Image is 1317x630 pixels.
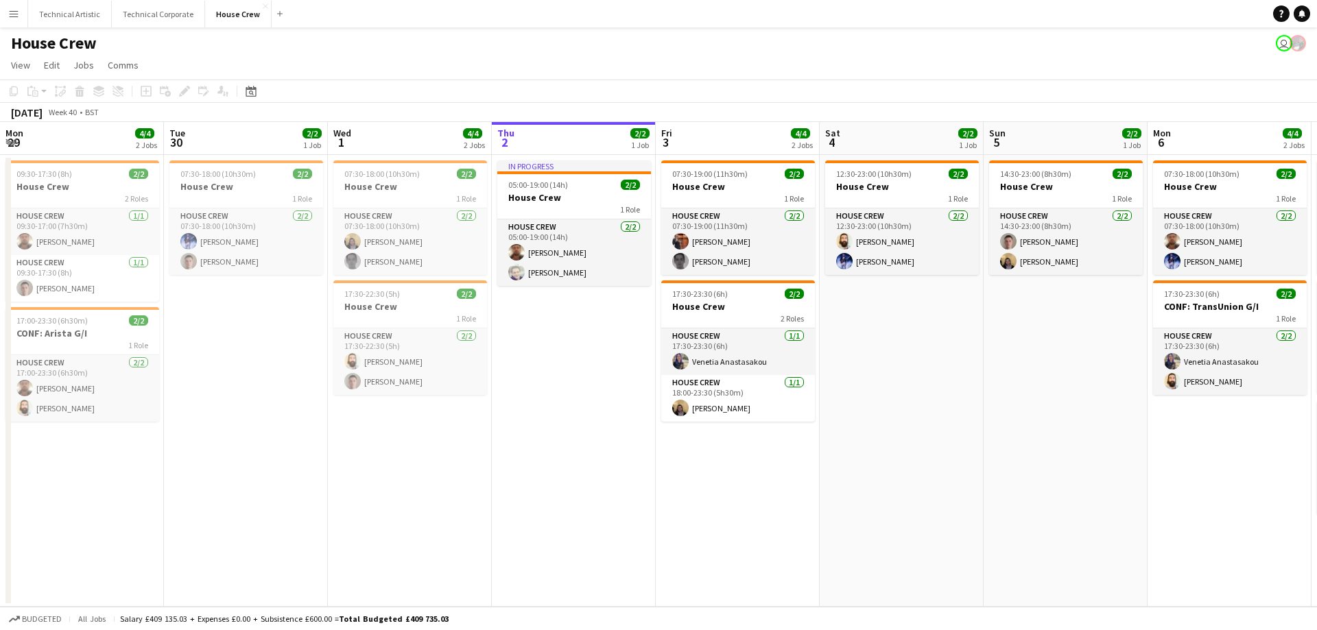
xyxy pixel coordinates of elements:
[621,180,640,190] span: 2/2
[463,128,482,138] span: 4/4
[457,289,476,299] span: 2/2
[293,169,312,179] span: 2/2
[333,280,487,395] app-job-card: 17:30-22:30 (5h)2/2House Crew1 RoleHouse Crew2/217:30-22:30 (5h)[PERSON_NAME][PERSON_NAME]
[785,289,804,299] span: 2/2
[136,140,157,150] div: 2 Jobs
[659,134,672,150] span: 3
[959,140,977,150] div: 1 Job
[989,208,1143,275] app-card-role: House Crew2/214:30-23:00 (8h30m)[PERSON_NAME][PERSON_NAME]
[1123,140,1141,150] div: 1 Job
[22,614,62,624] span: Budgeted
[128,340,148,350] span: 1 Role
[661,375,815,422] app-card-role: House Crew1/118:00-23:30 (5h30m)[PERSON_NAME]
[1153,280,1307,395] app-job-card: 17:30-23:30 (6h)2/2CONF: TransUnion G/I1 RoleHouse Crew2/217:30-23:30 (6h)Venetia Anastasakou[PER...
[333,208,487,275] app-card-role: House Crew2/207:30-18:00 (10h30m)[PERSON_NAME][PERSON_NAME]
[1164,169,1239,179] span: 07:30-18:00 (10h30m)
[333,160,487,275] app-job-card: 07:30-18:00 (10h30m)2/2House Crew1 RoleHouse Crew2/207:30-18:00 (10h30m)[PERSON_NAME][PERSON_NAME]
[5,355,159,422] app-card-role: House Crew2/217:00-23:30 (6h30m)[PERSON_NAME][PERSON_NAME]
[303,140,321,150] div: 1 Job
[28,1,112,27] button: Technical Artistic
[45,107,80,117] span: Week 40
[38,56,65,74] a: Edit
[1112,193,1132,204] span: 1 Role
[333,180,487,193] h3: House Crew
[1122,128,1141,138] span: 2/2
[16,315,88,326] span: 17:00-23:30 (6h30m)
[508,180,568,190] span: 05:00-19:00 (14h)
[180,169,256,179] span: 07:30-18:00 (10h30m)
[120,614,449,624] div: Salary £409 135.03 + Expenses £0.00 + Subsistence £600.00 =
[661,160,815,275] app-job-card: 07:30-19:00 (11h30m)2/2House Crew1 RoleHouse Crew2/207:30-19:00 (11h30m)[PERSON_NAME][PERSON_NAME]
[129,315,148,326] span: 2/2
[1153,180,1307,193] h3: House Crew
[781,313,804,324] span: 2 Roles
[68,56,99,74] a: Jobs
[825,160,979,275] app-job-card: 12:30-23:00 (10h30m)2/2House Crew1 RoleHouse Crew2/212:30-23:00 (10h30m)[PERSON_NAME][PERSON_NAME]
[823,134,840,150] span: 4
[672,169,748,179] span: 07:30-19:00 (11h30m)
[457,169,476,179] span: 2/2
[792,140,813,150] div: 2 Jobs
[497,160,651,171] div: In progress
[497,219,651,286] app-card-role: House Crew2/205:00-19:00 (14h)[PERSON_NAME][PERSON_NAME]
[339,614,449,624] span: Total Budgeted £409 735.03
[661,208,815,275] app-card-role: House Crew2/207:30-19:00 (11h30m)[PERSON_NAME][PERSON_NAME]
[5,208,159,255] app-card-role: House Crew1/109:30-17:00 (7h30m)[PERSON_NAME]
[1276,35,1292,51] app-user-avatar: Liveforce Admin
[129,169,148,179] span: 2/2
[631,140,649,150] div: 1 Job
[333,300,487,313] h3: House Crew
[5,255,159,302] app-card-role: House Crew1/109:30-17:30 (8h)[PERSON_NAME]
[497,160,651,286] div: In progress05:00-19:00 (14h)2/2House Crew1 RoleHouse Crew2/205:00-19:00 (14h)[PERSON_NAME][PERSON...
[989,180,1143,193] h3: House Crew
[1113,169,1132,179] span: 2/2
[7,611,64,627] button: Budgeted
[661,127,672,139] span: Fri
[630,128,650,138] span: 2/2
[1164,289,1220,299] span: 17:30-23:30 (6h)
[292,193,312,204] span: 1 Role
[825,180,979,193] h3: House Crew
[1283,140,1305,150] div: 2 Jobs
[1153,160,1307,275] app-job-card: 07:30-18:00 (10h30m)2/2House Crew1 RoleHouse Crew2/207:30-18:00 (10h30m)[PERSON_NAME][PERSON_NAME]
[102,56,144,74] a: Comms
[5,160,159,302] app-job-card: 09:30-17:30 (8h)2/2House Crew2 RolesHouse Crew1/109:30-17:00 (7h30m)[PERSON_NAME]House Crew1/109:...
[1276,193,1296,204] span: 1 Role
[5,56,36,74] a: View
[1000,169,1071,179] span: 14:30-23:00 (8h30m)
[16,169,72,179] span: 09:30-17:30 (8h)
[5,180,159,193] h3: House Crew
[1283,128,1302,138] span: 4/4
[75,614,108,624] span: All jobs
[989,127,1006,139] span: Sun
[344,169,420,179] span: 07:30-18:00 (10h30m)
[456,313,476,324] span: 1 Role
[135,128,154,138] span: 4/4
[44,59,60,71] span: Edit
[1276,313,1296,324] span: 1 Role
[497,127,514,139] span: Thu
[987,134,1006,150] span: 5
[11,33,97,53] h1: House Crew
[5,127,23,139] span: Mon
[661,300,815,313] h3: House Crew
[344,289,400,299] span: 17:30-22:30 (5h)
[836,169,912,179] span: 12:30-23:00 (10h30m)
[661,280,815,422] app-job-card: 17:30-23:30 (6h)2/2House Crew2 RolesHouse Crew1/117:30-23:30 (6h)Venetia AnastasakouHouse Crew1/1...
[497,191,651,204] h3: House Crew
[1153,300,1307,313] h3: CONF: TransUnion G/I
[620,204,640,215] span: 1 Role
[169,180,323,193] h3: House Crew
[661,328,815,375] app-card-role: House Crew1/117:30-23:30 (6h)Venetia Anastasakou
[1153,208,1307,275] app-card-role: House Crew2/207:30-18:00 (10h30m)[PERSON_NAME][PERSON_NAME]
[825,127,840,139] span: Sat
[495,134,514,150] span: 2
[456,193,476,204] span: 1 Role
[11,59,30,71] span: View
